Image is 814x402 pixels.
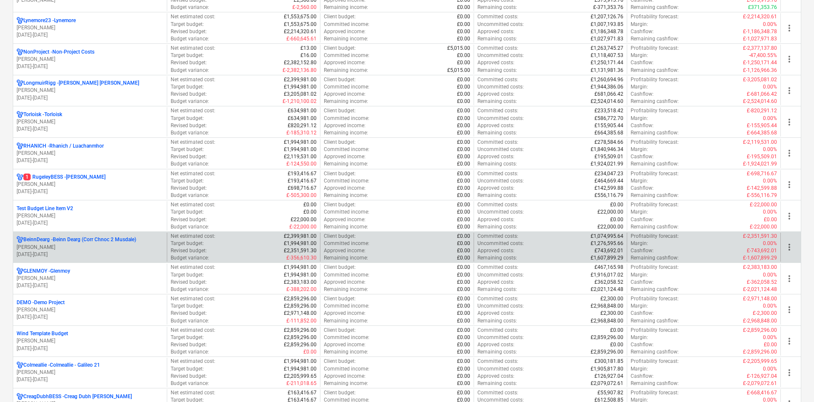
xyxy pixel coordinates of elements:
[17,48,23,56] div: Project has multi currencies enabled
[784,148,794,158] span: more_vert
[17,236,23,243] div: Project has multi currencies enabled
[771,361,814,402] iframe: Chat Widget
[324,13,356,20] p: Client budget :
[286,160,317,168] p: £-124,550.00
[171,98,209,105] p: Budget variance :
[457,192,470,199] p: £0.00
[457,91,470,98] p: £0.00
[17,80,23,87] div: Project has multi currencies enabled
[477,21,524,28] p: Uncommitted costs :
[763,115,777,122] p: 0.00%
[17,174,163,195] div: 1RugeleyBESS -[PERSON_NAME][PERSON_NAME][DATE]-[DATE]
[457,170,470,177] p: £0.00
[631,67,679,74] p: Remaining cashflow :
[591,76,623,83] p: £1,260,694.96
[17,63,163,70] p: [DATE] - [DATE]
[631,91,654,98] p: Cashflow :
[457,98,470,105] p: £0.00
[324,76,356,83] p: Client budget :
[594,170,623,177] p: £234,047.23
[17,111,163,133] div: Torloisk -Torloisk[PERSON_NAME][DATE]-[DATE]
[288,185,317,192] p: £698,716.67
[17,306,163,314] p: [PERSON_NAME]
[784,242,794,252] span: more_vert
[594,115,623,122] p: £586,772.70
[284,91,317,98] p: £3,205,081.02
[631,35,679,43] p: Remaining cashflow :
[631,45,679,52] p: Profitability forecast :
[288,170,317,177] p: £193,416.67
[23,236,136,243] p: BeinnDearg - Beinn Dearg (Corr Chnoc 2 Musdale)
[477,91,514,98] p: Approved costs :
[631,170,679,177] p: Profitability forecast :
[324,107,356,114] p: Client budget :
[17,125,163,133] p: [DATE] - [DATE]
[171,76,215,83] p: Net estimated cost :
[324,177,369,185] p: Committed income :
[477,115,524,122] p: Uncommitted costs :
[743,67,777,74] p: £-1,126,966.36
[597,208,623,216] p: £22,000.00
[631,13,679,20] p: Profitability forecast :
[447,45,470,52] p: £5,015.00
[457,4,470,11] p: £0.00
[477,83,524,91] p: Uncommitted costs :
[477,4,517,11] p: Remaining costs :
[743,45,777,52] p: £-2,377,137.80
[457,129,470,137] p: £0.00
[284,83,317,91] p: £1,994,981.00
[747,192,777,199] p: £-556,116.79
[591,52,623,59] p: £1,118,407.53
[17,143,163,164] div: RHANICH -Rhanich / Luachanmhor[PERSON_NAME][DATE]-[DATE]
[17,330,68,337] p: Wind Template Budget
[17,56,163,63] p: [PERSON_NAME]
[171,35,209,43] p: Budget variance :
[477,122,514,129] p: Approved costs :
[747,122,777,129] p: £-155,905.44
[457,107,470,114] p: £0.00
[457,122,470,129] p: £0.00
[288,122,317,129] p: £820,291.12
[747,91,777,98] p: £-681,066.42
[784,117,794,127] span: more_vert
[763,21,777,28] p: 0.00%
[591,59,623,66] p: £1,250,171.44
[324,185,366,192] p: Approved income :
[324,52,369,59] p: Committed income :
[457,21,470,28] p: £0.00
[324,98,368,105] p: Remaining income :
[171,201,215,208] p: Net estimated cost :
[747,185,777,192] p: £-142,599.88
[591,98,623,105] p: £2,524,014.60
[17,17,163,39] div: Lynemore23 -Lynemore[PERSON_NAME][DATE]-[DATE]
[784,54,794,64] span: more_vert
[283,67,317,74] p: £-2,382,136.80
[171,28,207,35] p: Revised budget :
[784,274,794,284] span: more_vert
[324,208,369,216] p: Committed income :
[23,111,62,118] p: Torloisk - Torloisk
[284,139,317,146] p: £1,994,981.00
[17,31,163,39] p: [DATE] - [DATE]
[17,330,163,352] div: Wind Template Budget[PERSON_NAME][DATE]-[DATE]
[17,393,23,400] div: Project has multi currencies enabled
[594,129,623,137] p: £664,385.68
[23,362,100,369] p: Colmeallie - Colmeallie - Galileo 21
[324,201,356,208] p: Client budget :
[477,76,518,83] p: Committed costs :
[171,107,215,114] p: Net estimated cost :
[784,23,794,33] span: more_vert
[17,143,23,150] div: Project has multi currencies enabled
[477,107,518,114] p: Committed costs :
[477,52,524,59] p: Uncommitted costs :
[631,185,654,192] p: Cashflow :
[477,98,517,105] p: Remaining costs :
[171,45,215,52] p: Net estimated cost :
[300,52,317,59] p: £16.00
[748,4,777,11] p: £371,353.76
[457,52,470,59] p: £0.00
[324,153,366,160] p: Approved income :
[750,201,777,208] p: £-22,000.00
[743,35,777,43] p: £-1,027,971.83
[23,48,94,56] p: NonProject - Non-Project Costs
